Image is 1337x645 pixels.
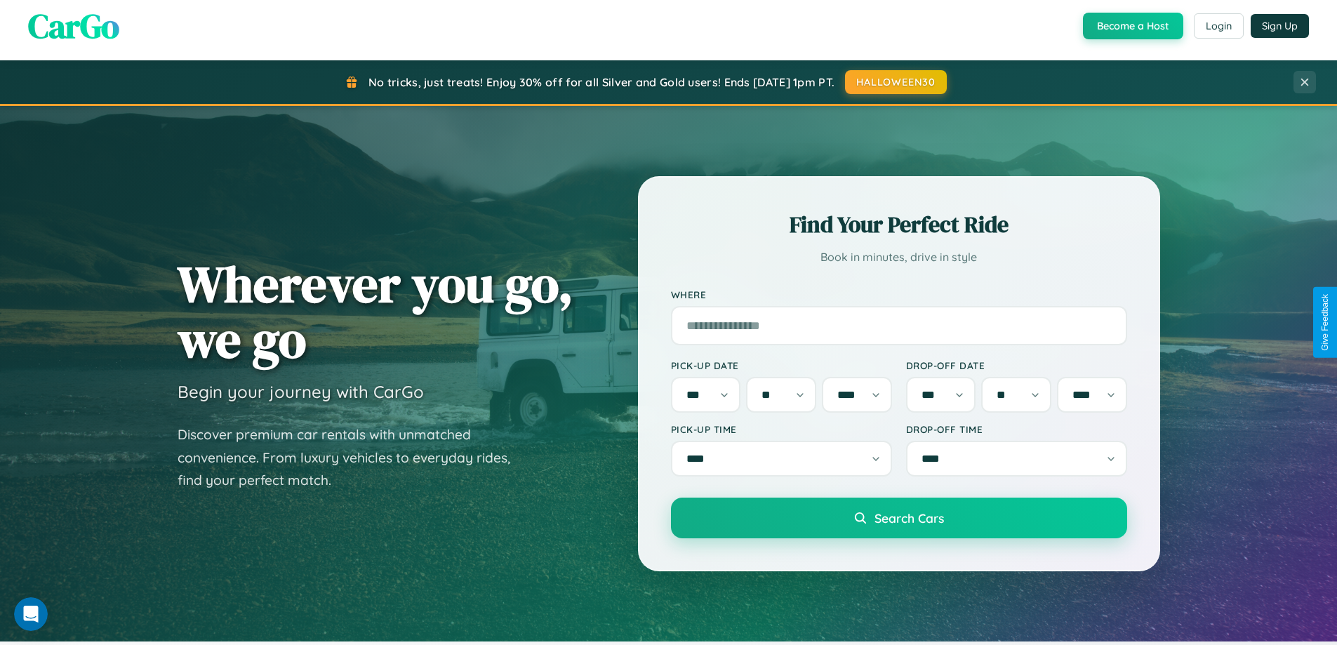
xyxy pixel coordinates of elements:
p: Discover premium car rentals with unmatched convenience. From luxury vehicles to everyday rides, ... [178,423,528,492]
span: Search Cars [874,510,944,526]
h3: Begin your journey with CarGo [178,381,424,402]
span: CarGo [28,3,119,49]
h1: Wherever you go, we go [178,256,573,367]
iframe: Intercom live chat [14,597,48,631]
button: Become a Host [1083,13,1183,39]
button: HALLOWEEN30 [845,70,947,94]
label: Pick-up Time [671,423,892,435]
button: Search Cars [671,498,1127,538]
h2: Find Your Perfect Ride [671,209,1127,240]
label: Where [671,288,1127,300]
span: No tricks, just treats! Enjoy 30% off for all Silver and Gold users! Ends [DATE] 1pm PT. [368,75,834,89]
button: Login [1194,13,1244,39]
button: Sign Up [1251,14,1309,38]
div: Give Feedback [1320,294,1330,351]
label: Pick-up Date [671,359,892,371]
label: Drop-off Time [906,423,1127,435]
label: Drop-off Date [906,359,1127,371]
p: Book in minutes, drive in style [671,247,1127,267]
